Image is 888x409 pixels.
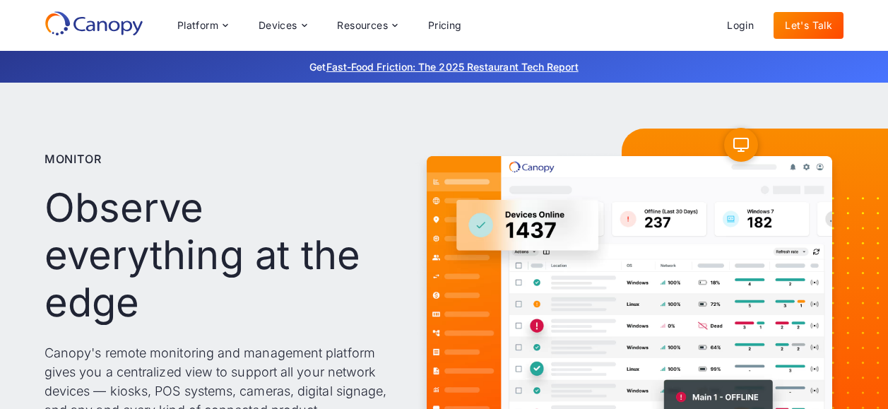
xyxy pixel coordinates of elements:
a: Login [716,12,765,39]
p: Get [98,59,791,74]
div: Resources [326,11,408,40]
a: Pricing [417,12,473,39]
a: Fast-Food Friction: The 2025 Restaurant Tech Report [326,61,579,73]
div: Devices [247,11,318,40]
div: Platform [166,11,239,40]
div: Devices [259,20,297,30]
h1: Observe everything at the edge [45,184,387,327]
div: Platform [177,20,218,30]
a: Let's Talk [774,12,843,39]
div: Resources [337,20,388,30]
p: Monitor [45,150,102,167]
